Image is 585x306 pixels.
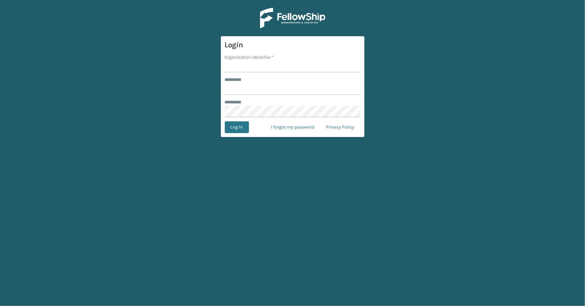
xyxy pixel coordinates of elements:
[225,40,361,50] h3: Login
[225,121,249,133] button: Log In
[225,54,274,61] label: Organization Identifier
[260,8,325,28] img: Logo
[265,121,320,133] a: I forgot my password
[320,121,361,133] a: Privacy Policy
